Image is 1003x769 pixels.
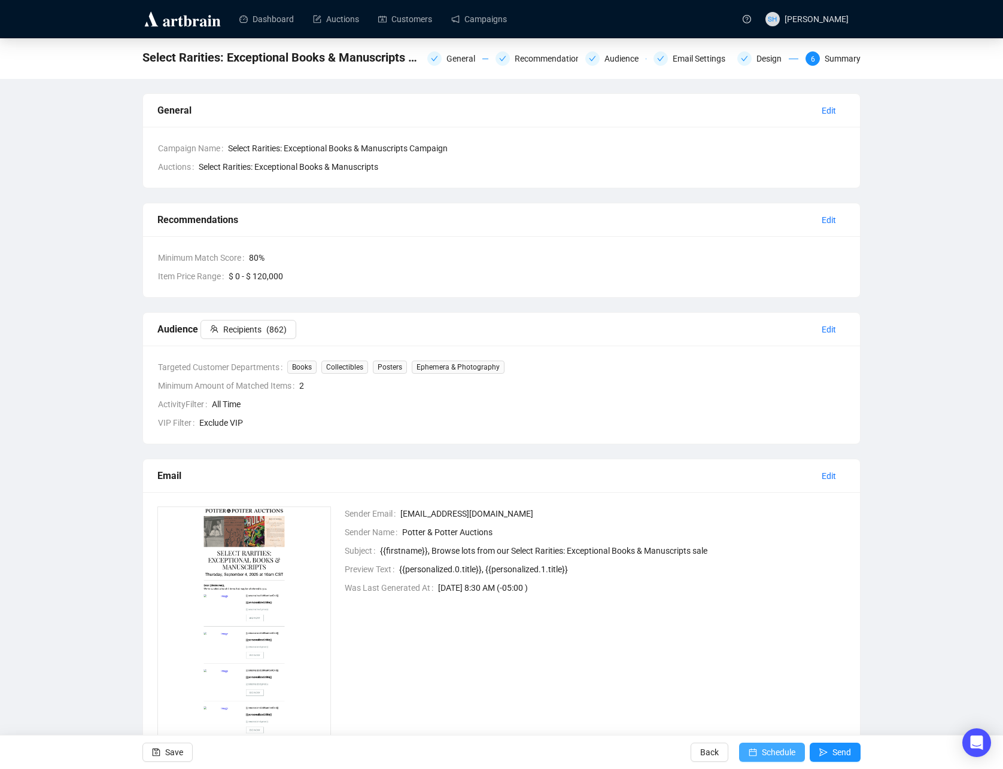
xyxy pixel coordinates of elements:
[451,4,507,35] a: Campaigns
[402,526,846,539] span: Potter & Potter Auctions
[749,748,757,756] span: calendar
[287,361,317,374] span: Books
[199,160,378,173] span: Select Rarities: Exceptional Books & Manuscripts
[499,55,506,62] span: check
[299,379,846,392] span: 2
[223,323,262,336] span: Recipients
[832,736,851,769] span: Send
[399,563,846,576] span: {{personalized.0.title}}, {{personalized.1.title}}
[228,142,846,155] span: Select Rarities: Exceptional Books & Manuscripts Campaign
[400,507,846,520] span: [EMAIL_ADDRESS][DOMAIN_NAME]
[158,142,228,155] span: Campaign Name
[158,251,249,264] span: Minimum Match Score
[378,4,432,35] a: Customers
[152,748,160,756] span: save
[741,55,748,62] span: check
[431,55,438,62] span: check
[345,544,380,557] span: Subject
[345,581,438,594] span: Was Last Generated At
[157,506,331,747] img: 1756474558868-wOAUzS3HFMep3CrV.png
[345,507,400,520] span: Sender Email
[380,544,846,557] span: {{firstname}}, Browse lots from our Select Rarities: Exceptional Books & Manuscripts sale
[589,55,596,62] span: check
[249,251,846,264] span: 80 %
[654,51,730,66] div: Email Settings
[158,361,287,374] span: Targeted Customer Departments
[657,55,664,62] span: check
[812,466,846,486] button: Edit
[157,468,812,483] div: Email
[819,748,828,756] span: send
[412,361,504,374] span: Ephemera & Photography
[438,581,846,594] span: [DATE] 8:30 AM (-05:00 )
[825,51,861,66] div: Summary
[158,398,212,411] span: ActivityFilter
[700,736,719,769] span: Back
[585,51,646,66] div: Audience
[822,469,836,483] span: Edit
[446,51,482,66] div: General
[266,323,287,336] span: ( 862 )
[762,736,795,769] span: Schedule
[158,270,229,283] span: Item Price Range
[785,14,849,24] span: [PERSON_NAME]
[812,210,846,230] button: Edit
[142,743,193,762] button: Save
[239,4,294,35] a: Dashboard
[373,361,407,374] span: Posters
[812,320,846,339] button: Edit
[691,743,728,762] button: Back
[822,323,836,336] span: Edit
[142,48,420,67] span: Select Rarities: Exceptional Books & Manuscripts Campaign
[756,51,789,66] div: Design
[515,51,592,66] div: Recommendations
[810,743,861,762] button: Send
[212,398,846,411] span: All Time
[739,743,805,762] button: Schedule
[345,526,402,539] span: Sender Name
[743,15,751,23] span: question-circle
[229,270,846,283] span: $ 0 - $ 120,000
[673,51,733,66] div: Email Settings
[822,104,836,117] span: Edit
[158,160,199,173] span: Auctions
[811,55,815,63] span: 6
[737,51,798,66] div: Design
[158,379,299,392] span: Minimum Amount of Matched Items
[142,10,223,29] img: logo
[158,416,199,429] span: VIP Filter
[962,728,991,757] div: Open Intercom Messenger
[496,51,578,66] div: Recommendations
[427,51,488,66] div: General
[806,51,861,66] div: 6Summary
[321,361,368,374] span: Collectibles
[313,4,359,35] a: Auctions
[604,51,646,66] div: Audience
[768,13,777,25] span: SH
[157,324,296,335] span: Audience
[345,563,399,576] span: Preview Text
[200,320,296,339] button: Recipients(862)
[822,213,836,227] span: Edit
[199,416,846,429] span: Exclude VIP
[812,101,846,120] button: Edit
[157,212,812,227] div: Recommendations
[157,103,812,118] div: General
[210,325,218,333] span: team
[165,736,183,769] span: Save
